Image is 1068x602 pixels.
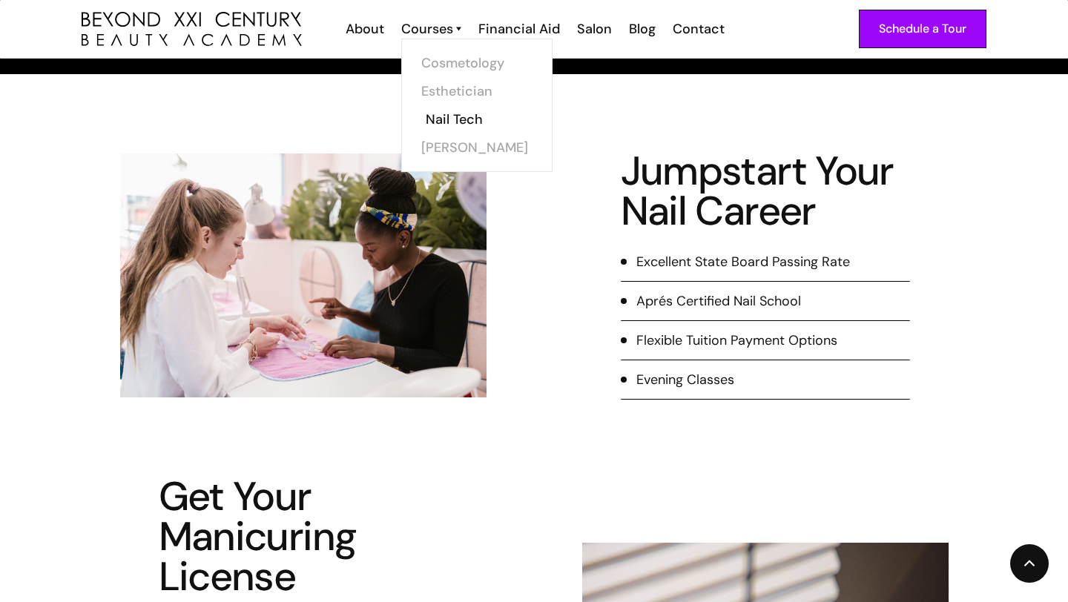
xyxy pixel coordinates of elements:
[401,39,553,172] nav: Courses
[621,151,910,231] h2: Jumpstart Your Nail Career
[120,153,487,397] img: nail tech working at salon
[636,252,850,271] div: Excellent State Board Passing Rate
[577,19,612,39] div: Salon
[879,19,966,39] div: Schedule a Tour
[426,105,537,133] a: Nail Tech
[636,370,734,389] div: Evening Classes
[421,77,533,105] a: Esthetician
[567,19,619,39] a: Salon
[629,19,656,39] div: Blog
[336,19,392,39] a: About
[421,49,533,77] a: Cosmetology
[401,19,453,39] div: Courses
[619,19,663,39] a: Blog
[663,19,732,39] a: Contact
[159,477,448,597] h2: Get Your Manicuring License
[82,12,302,47] img: beyond 21st century beauty academy logo
[673,19,725,39] div: Contact
[421,133,533,162] a: [PERSON_NAME]
[636,331,837,350] div: Flexible Tuition Payment Options
[859,10,986,48] a: Schedule a Tour
[478,19,560,39] div: Financial Aid
[469,19,567,39] a: Financial Aid
[82,12,302,47] a: home
[636,291,801,311] div: Aprés Certified Nail School
[401,19,461,39] a: Courses
[346,19,384,39] div: About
